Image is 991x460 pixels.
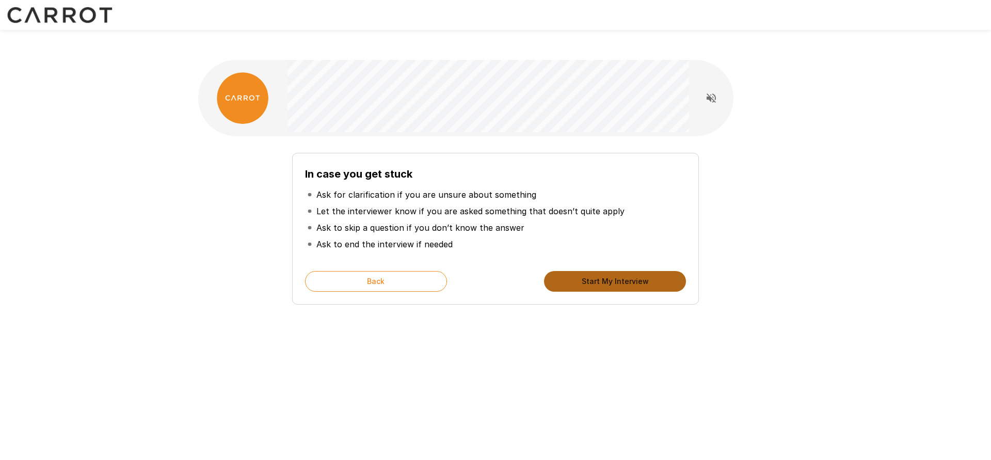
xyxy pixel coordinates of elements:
[305,168,412,180] b: In case you get stuck
[544,271,686,292] button: Start My Interview
[305,271,447,292] button: Back
[316,188,536,201] p: Ask for clarification if you are unsure about something
[316,238,453,250] p: Ask to end the interview if needed
[316,221,524,234] p: Ask to skip a question if you don’t know the answer
[217,72,268,124] img: carrot_logo.png
[316,205,625,217] p: Let the interviewer know if you are asked something that doesn’t quite apply
[701,88,722,108] button: Read questions aloud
